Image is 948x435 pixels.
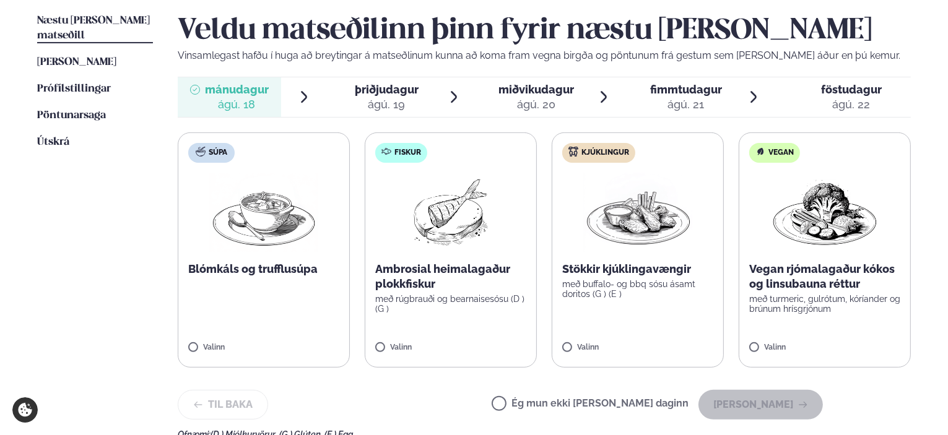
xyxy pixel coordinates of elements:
a: Útskrá [37,135,69,150]
a: Næstu [PERSON_NAME] matseðill [37,14,153,43]
p: Stökkir kjúklingavængir [562,262,713,277]
img: Vegan.svg [755,147,765,157]
span: fimmtudagur [650,83,722,96]
div: ágú. 18 [205,97,269,112]
span: mánudagur [205,83,269,96]
div: ágú. 22 [821,97,882,112]
span: miðvikudagur [498,83,574,96]
p: Ambrosial heimalagaður plokkfiskur [375,262,526,291]
span: Pöntunarsaga [37,110,106,121]
a: [PERSON_NAME] [37,55,116,70]
img: soup.svg [196,147,206,157]
a: Pöntunarsaga [37,108,106,123]
span: Næstu [PERSON_NAME] matseðill [37,15,150,41]
span: Súpa [209,148,227,158]
p: með rúgbrauði og bearnaisesósu (D ) (G ) [375,294,526,314]
a: Prófílstillingar [37,82,111,97]
span: þriðjudagur [355,83,419,96]
div: ágú. 21 [650,97,722,112]
p: með turmeric, gulrótum, kóríander og brúnum hrísgrjónum [749,294,900,314]
img: fish.png [411,173,490,252]
a: Cookie settings [12,397,38,423]
div: ágú. 20 [498,97,574,112]
img: chicken.svg [568,147,578,157]
h2: Veldu matseðilinn þinn fyrir næstu [PERSON_NAME] [178,14,911,48]
button: Til baka [178,390,268,420]
img: Vegan.png [770,173,879,252]
p: með buffalo- og bbq sósu ásamt doritos (G ) (E ) [562,279,713,299]
p: Vinsamlegast hafðu í huga að breytingar á matseðlinum kunna að koma fram vegna birgða og pöntunum... [178,48,911,63]
img: Chicken-wings-legs.png [583,173,692,252]
span: Útskrá [37,137,69,147]
img: Soup.png [209,173,318,252]
span: Prófílstillingar [37,84,111,94]
span: Vegan [768,148,794,158]
div: ágú. 19 [355,97,419,112]
p: Vegan rjómalagaður kókos og linsubauna réttur [749,262,900,291]
span: [PERSON_NAME] [37,57,116,67]
span: Kjúklingur [581,148,629,158]
p: Blómkáls og trufflusúpa [188,262,339,277]
img: fish.svg [381,147,391,157]
span: föstudagur [821,83,882,96]
button: [PERSON_NAME] [698,390,823,420]
span: Fiskur [394,148,421,158]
